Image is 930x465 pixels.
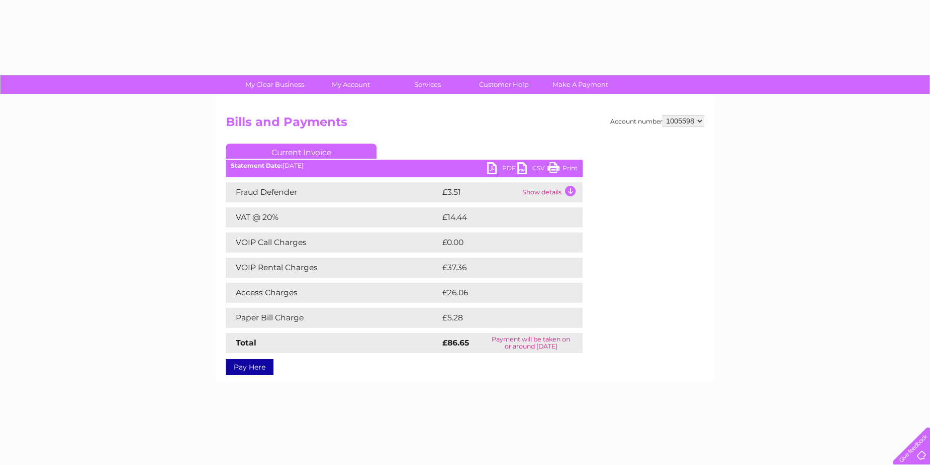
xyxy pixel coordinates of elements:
[440,182,520,202] td: £3.51
[440,258,562,278] td: £37.36
[226,182,440,202] td: Fraud Defender
[440,207,562,227] td: £14.44
[386,75,469,94] a: Services
[610,115,704,127] div: Account number
[440,308,559,328] td: £5.28
[226,162,583,169] div: [DATE]
[226,283,440,303] td: Access Charges
[226,258,440,278] td: VOIP Rental Charges
[226,115,704,134] h2: Bills and Payments
[440,283,563,303] td: £26.06
[547,162,578,177] a: Print
[226,359,273,375] a: Pay Here
[233,75,316,94] a: My Clear Business
[462,75,545,94] a: Customer Help
[539,75,622,94] a: Make A Payment
[236,338,256,347] strong: Total
[226,207,440,227] td: VAT @ 20%
[310,75,393,94] a: My Account
[226,232,440,253] td: VOIP Call Charges
[440,232,560,253] td: £0.00
[226,308,440,328] td: Paper Bill Charge
[517,162,547,177] a: CSV
[520,182,583,202] td: Show details
[479,333,583,353] td: Payment will be taken on or around [DATE]
[487,162,517,177] a: PDF
[226,144,377,159] a: Current Invoice
[231,162,283,169] b: Statement Date:
[442,338,469,347] strong: £86.65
